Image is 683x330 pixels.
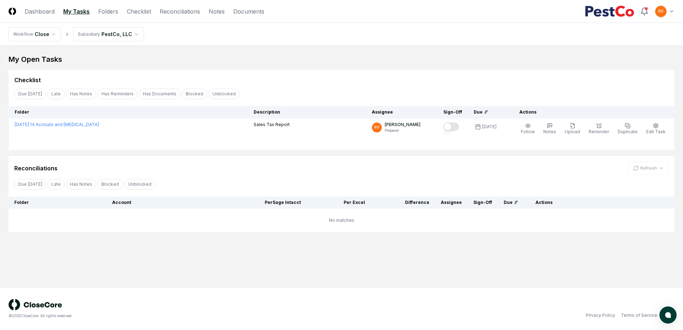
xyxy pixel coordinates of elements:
button: Blocked [98,179,123,190]
span: Upload [565,129,580,134]
button: Blocked [182,89,207,99]
span: Duplicate [618,129,638,134]
button: atlas-launcher [659,306,677,324]
td: No matches [9,209,674,232]
div: © 2025 CloseCore. All rights reserved. [9,313,341,319]
button: Due Today [14,89,46,99]
p: Preparer [385,128,420,133]
th: Description [248,106,366,119]
span: Notes [543,129,556,134]
div: Due [474,109,502,115]
div: My Open Tasks [9,54,674,64]
button: Has Notes [66,89,96,99]
button: Has Notes [66,179,96,190]
a: Reconciliations [160,7,200,16]
button: Mark complete [443,122,459,131]
th: Folder [9,106,248,119]
a: Dashboard [25,7,55,16]
a: Documents [233,7,264,16]
span: Edit Task [646,129,665,134]
div: Checklist [14,76,41,84]
div: Subsidiary [78,31,100,37]
img: logo [9,299,62,310]
a: [DATE]:14 Accruals and [MEDICAL_DATA] [15,122,99,127]
a: My Tasks [63,7,90,16]
button: Upload [563,121,582,136]
a: Notes [209,7,225,16]
button: Late [48,179,65,190]
span: [DATE] : [15,122,30,127]
p: Sales Tax Report [254,121,290,128]
th: Sign-Off [438,106,468,119]
th: Assignee [366,106,438,119]
th: Sign-Off [468,196,498,209]
button: Due Today [14,179,46,190]
th: Assignee [435,196,468,209]
nav: breadcrumb [9,27,144,41]
div: Reconciliations [14,164,58,172]
p: [PERSON_NAME] [385,121,420,128]
a: Folders [98,7,118,16]
button: Reminder [587,121,610,136]
div: Account [112,199,236,206]
span: Reminder [589,129,609,134]
button: Has Reminders [98,89,138,99]
a: Terms of Service [621,312,657,319]
span: Follow [521,129,535,134]
button: Unblocked [124,179,155,190]
span: RV [374,125,379,130]
th: Per Excel [306,196,371,209]
button: Late [48,89,65,99]
th: Per Sage Intacct [242,196,306,209]
button: Unblocked [209,89,240,99]
div: Actions [514,109,669,115]
div: Actions [530,199,669,206]
button: RV [654,5,667,18]
button: Has Documents [139,89,180,99]
img: PestCo logo [585,6,634,17]
th: Difference [371,196,435,209]
div: [DATE] [482,124,497,130]
a: Privacy Policy [586,312,615,319]
div: Workflow [13,31,33,37]
button: Notes [542,121,558,136]
th: Folder [9,196,106,209]
button: Edit Task [645,121,667,136]
div: Due [504,199,518,206]
span: RV [658,9,663,14]
button: Follow [519,121,536,136]
a: Checklist [127,7,151,16]
button: Duplicate [616,121,639,136]
img: Logo [9,7,16,15]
